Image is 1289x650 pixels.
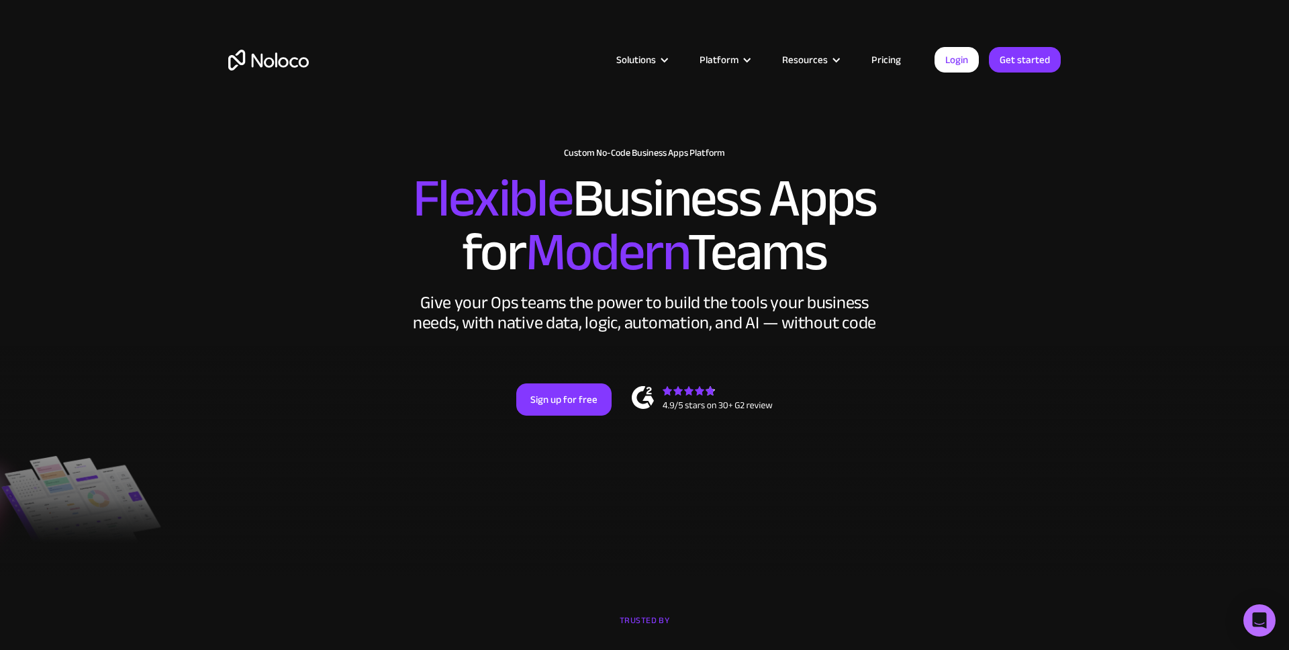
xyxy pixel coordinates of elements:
div: Give your Ops teams the power to build the tools your business needs, with native data, logic, au... [410,293,879,333]
a: Sign up for free [516,383,612,416]
div: Open Intercom Messenger [1243,604,1276,637]
div: Platform [683,51,765,68]
a: Pricing [855,51,918,68]
div: Resources [765,51,855,68]
div: Platform [700,51,738,68]
a: Get started [989,47,1061,73]
h2: Business Apps for Teams [228,172,1061,279]
div: Solutions [616,51,656,68]
span: Flexible [413,148,573,248]
span: Modern [526,202,687,302]
div: Solutions [600,51,683,68]
h1: Custom No-Code Business Apps Platform [228,148,1061,158]
a: Login [935,47,979,73]
div: Resources [782,51,828,68]
a: home [228,50,309,71]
